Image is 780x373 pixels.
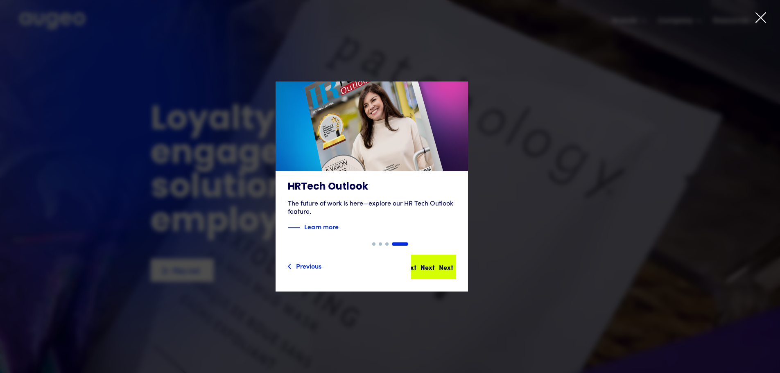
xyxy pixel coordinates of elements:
div: Next [439,262,453,272]
a: NextNextNext [411,255,456,279]
div: Show slide 4 of 4 [392,242,408,246]
h3: HRTech Outlook [288,181,456,193]
strong: Learn more [304,222,339,231]
div: The future of work is here—explore our HR Tech Outlook feature. [288,200,456,216]
img: Blue text arrow [339,223,352,233]
div: Show slide 2 of 4 [379,242,382,246]
div: Show slide 1 of 4 [372,242,375,246]
div: Show slide 3 of 4 [385,242,389,246]
div: Previous [296,261,321,271]
a: HRTech OutlookThe future of work is here—explore our HR Tech Outlook feature.Blue decorative line... [276,81,468,242]
img: Blue decorative line [288,223,300,233]
div: Next [421,262,435,272]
